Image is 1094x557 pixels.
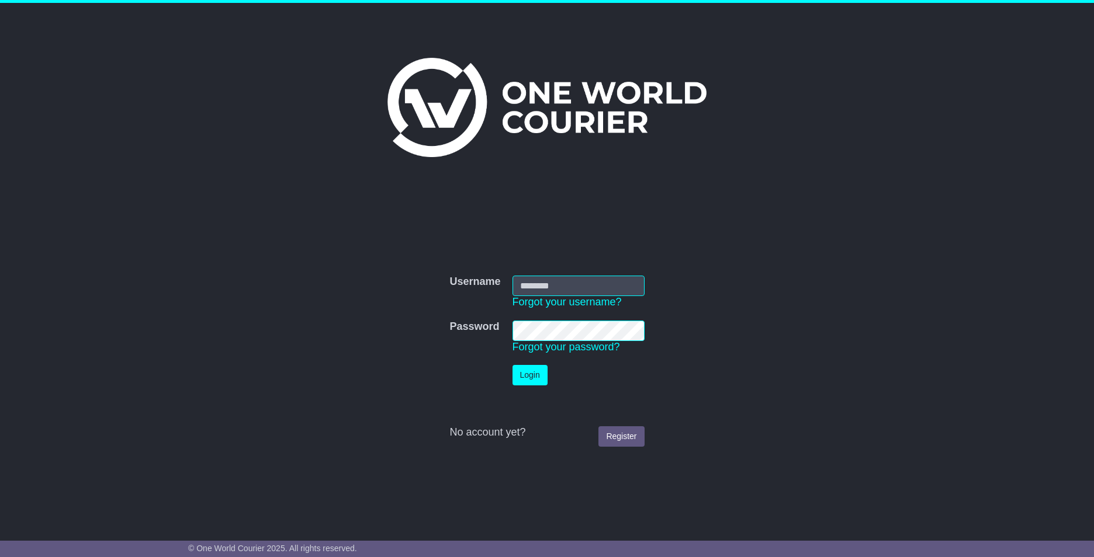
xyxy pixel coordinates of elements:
span: © One World Courier 2025. All rights reserved. [188,544,357,553]
button: Login [513,365,548,385]
a: Forgot your username? [513,296,622,308]
a: Forgot your password? [513,341,620,353]
a: Register [598,426,644,447]
img: One World [387,58,707,157]
div: No account yet? [449,426,644,439]
label: Password [449,321,499,333]
label: Username [449,276,500,288]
